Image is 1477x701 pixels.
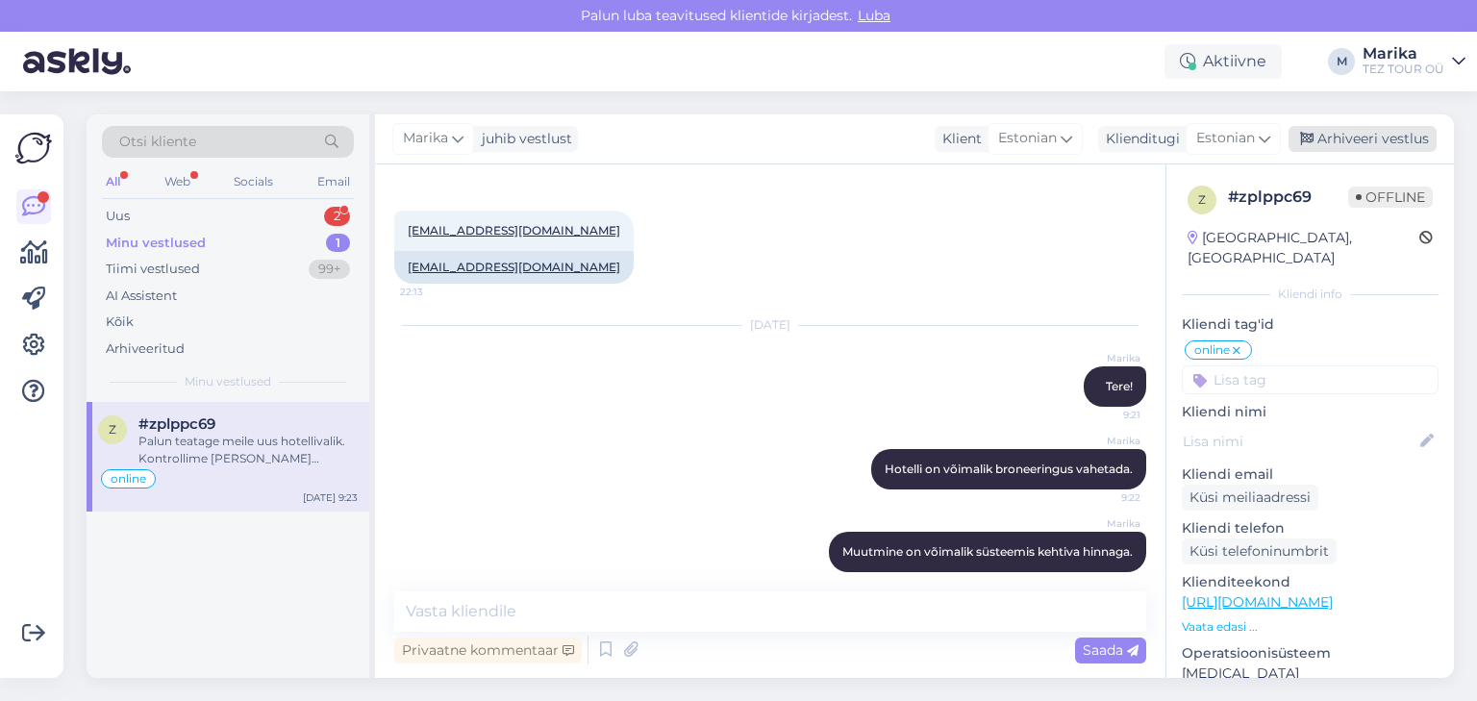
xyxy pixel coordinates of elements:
[1068,351,1140,365] span: Marika
[138,415,215,433] span: #zplppc69
[1348,187,1433,208] span: Offline
[1188,228,1419,268] div: [GEOGRAPHIC_DATA], [GEOGRAPHIC_DATA]
[1363,46,1465,77] a: MarikaTEZ TOUR OÜ
[1363,46,1444,62] div: Marika
[474,129,572,149] div: juhib vestlust
[1106,379,1133,393] span: Tere!
[1328,48,1355,75] div: M
[303,490,358,505] div: [DATE] 9:23
[998,128,1057,149] span: Estonian
[106,207,130,226] div: Uus
[102,169,124,194] div: All
[324,207,350,226] div: 2
[1182,518,1439,538] p: Kliendi telefon
[1182,402,1439,422] p: Kliendi nimi
[1182,618,1439,636] p: Vaata edasi ...
[1196,128,1255,149] span: Estonian
[1183,431,1416,452] input: Lisa nimi
[1182,663,1439,684] p: [MEDICAL_DATA]
[109,422,116,437] span: z
[403,128,448,149] span: Marika
[408,223,620,238] a: [EMAIL_ADDRESS][DOMAIN_NAME]
[1182,365,1439,394] input: Lisa tag
[1289,126,1437,152] div: Arhiveeri vestlus
[1198,192,1206,207] span: z
[1182,643,1439,663] p: Operatsioonisüsteem
[1068,573,1140,588] span: 9:22
[230,169,277,194] div: Socials
[161,169,194,194] div: Web
[309,260,350,279] div: 99+
[1068,434,1140,448] span: Marika
[852,7,896,24] span: Luba
[106,313,134,332] div: Kõik
[185,373,271,390] span: Minu vestlused
[1182,314,1439,335] p: Kliendi tag'id
[1182,593,1333,611] a: [URL][DOMAIN_NAME]
[1068,516,1140,531] span: Marika
[1182,485,1318,511] div: Küsi meiliaadressi
[1228,186,1348,209] div: # zplppc69
[106,260,200,279] div: Tiimi vestlused
[1182,572,1439,592] p: Klienditeekond
[1194,344,1230,356] span: online
[106,287,177,306] div: AI Assistent
[1182,538,1337,564] div: Küsi telefoninumbrit
[1182,464,1439,485] p: Kliendi email
[106,234,206,253] div: Minu vestlused
[1098,129,1180,149] div: Klienditugi
[1164,44,1282,79] div: Aktiivne
[1182,286,1439,303] div: Kliendi info
[106,339,185,359] div: Arhiveeritud
[400,285,472,299] span: 22:13
[119,132,196,152] span: Otsi kliente
[15,130,52,166] img: Askly Logo
[1068,490,1140,505] span: 9:22
[326,234,350,253] div: 1
[394,316,1146,334] div: [DATE]
[111,473,146,485] span: online
[842,544,1133,559] span: Muutmine on võimalik süsteemis kehtiva hinnaga.
[1068,408,1140,422] span: 9:21
[394,638,582,663] div: Privaatne kommentaar
[1083,641,1139,659] span: Saada
[1363,62,1444,77] div: TEZ TOUR OÜ
[885,462,1133,476] span: Hotelli on võimalik broneeringus vahetada.
[408,260,620,274] a: [EMAIL_ADDRESS][DOMAIN_NAME]
[138,433,358,467] div: Palun teatage meile uus hotellivalik. Kontrollime [PERSON_NAME] saadavust.
[935,129,982,149] div: Klient
[313,169,354,194] div: Email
